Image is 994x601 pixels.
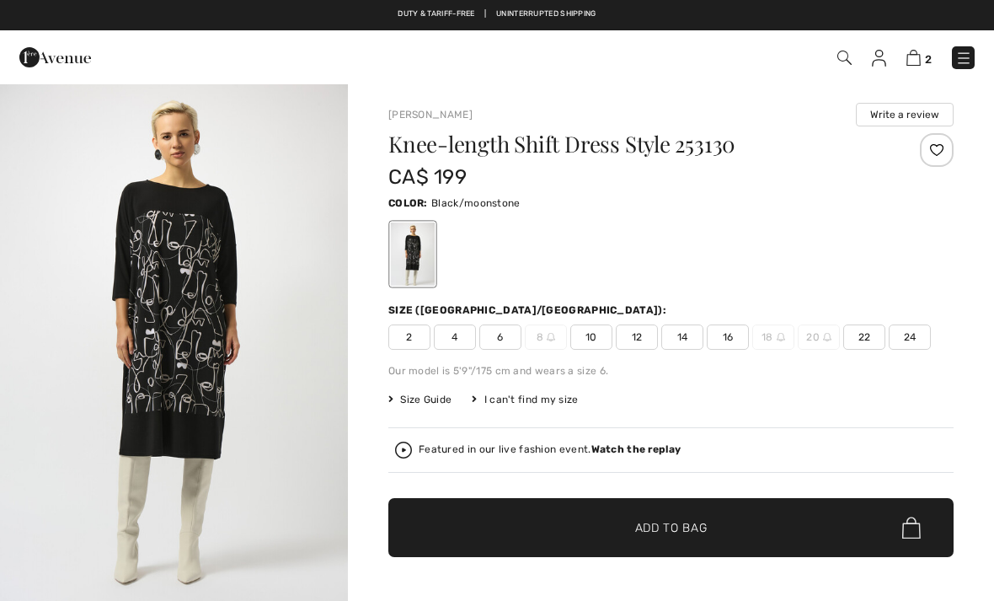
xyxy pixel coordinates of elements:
div: Featured in our live fashion event. [419,444,681,455]
span: 16 [707,325,749,350]
span: 14 [661,325,703,350]
div: Black/moonstone [391,223,435,286]
div: Size ([GEOGRAPHIC_DATA]/[GEOGRAPHIC_DATA]): [388,303,670,318]
div: Our model is 5'9"/175 cm and wears a size 6. [388,363,954,378]
img: ring-m.svg [777,333,785,341]
span: 2 [925,53,932,66]
a: 2 [906,47,932,67]
img: Shopping Bag [906,50,921,66]
span: 2 [388,325,430,350]
span: Size Guide [388,392,452,407]
span: CA$ 199 [388,165,467,189]
a: [PERSON_NAME] [388,109,473,121]
span: 4 [434,325,476,350]
a: 1ère Avenue [19,48,91,64]
img: ring-m.svg [547,333,555,341]
img: Search [837,51,852,65]
span: 10 [570,325,612,350]
span: 18 [752,325,794,350]
span: 20 [798,325,840,350]
div: I can't find my size [472,392,578,407]
img: Menu [955,50,972,67]
strong: Watch the replay [591,443,681,455]
img: My Info [872,50,886,67]
img: Bag.svg [902,517,921,539]
span: 22 [843,325,885,350]
span: 6 [479,325,521,350]
h1: Knee-length Shift Dress Style 253130 [388,133,859,155]
button: Add to Bag [388,498,954,557]
span: 8 [525,325,567,350]
span: Black/moonstone [431,197,521,209]
img: Watch the replay [395,442,412,459]
img: ring-m.svg [823,333,831,341]
button: Write a review [856,103,954,126]
span: 24 [889,325,931,350]
span: Color: [388,197,428,209]
img: 1ère Avenue [19,40,91,74]
span: 12 [616,325,658,350]
span: Add to Bag [635,519,708,537]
